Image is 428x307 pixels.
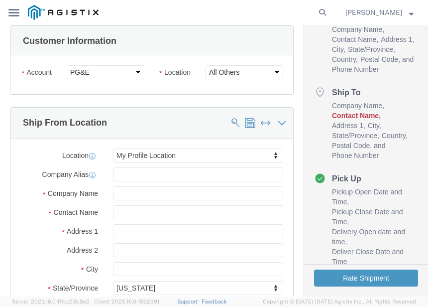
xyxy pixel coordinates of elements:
button: [PERSON_NAME] [345,6,414,18]
span: Server: 2025.16.0-1ffcc23b9e2 [12,299,90,305]
a: Feedback [202,299,227,305]
img: logo [28,5,99,20]
span: Copyright © [DATE]-[DATE] Agistix Inc., All Rights Reserved [263,298,416,306]
span: David Walz [345,7,402,18]
span: Client: 2025.16.0-1592391 [94,299,159,305]
a: Support [177,299,202,305]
